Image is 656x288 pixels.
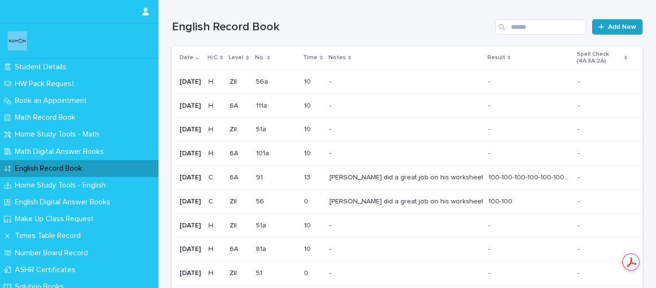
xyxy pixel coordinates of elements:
p: 10 [304,124,313,134]
p: 10 [304,148,313,158]
div: - [329,245,331,253]
p: - [578,100,582,110]
p: 13 [304,172,312,182]
p: - [578,220,582,230]
p: 10 [304,76,313,86]
p: 10 [304,100,313,110]
p: ZII [230,222,248,230]
p: Spell Check (4A,3A,2A) [577,49,622,67]
h1: English Record Book [172,20,491,34]
p: Make Up Class Request [11,214,101,224]
p: - [488,76,492,86]
p: H [208,78,222,86]
div: [PERSON_NAME] did a great job on his worksheet. He was able to: Draw a mix of straight and curved... [329,198,481,206]
p: 6A [230,245,248,253]
p: Times Table Record [11,231,88,240]
input: Search [495,19,586,35]
p: Time [303,52,317,63]
p: C [208,174,222,182]
p: H [208,245,222,253]
p: H [208,102,222,110]
p: 101a [256,148,271,158]
p: 6A [230,174,248,182]
tr: [DATE]HZII51a51a 1010 - -- -- [172,213,643,238]
p: 51 [256,267,264,277]
p: 51a [256,220,268,230]
p: H [208,222,222,230]
p: [DATE] [180,245,201,253]
p: 81a [256,243,268,253]
a: Add New [592,19,643,35]
p: Student Details [11,63,74,72]
tr: [DATE]CZII5656 00 [PERSON_NAME] did a great job on his worksheet. He was able to: Draw a mix of s... [172,189,643,213]
p: 0 [304,196,310,206]
p: 51a [256,124,268,134]
p: 111a [256,100,269,110]
div: - [329,222,331,230]
tr: [DATE]HZII51a51a 1010 - -- -- [172,118,643,142]
p: 91 [256,172,265,182]
p: HW Pack Request [11,79,82,88]
p: 10 [304,243,313,253]
img: o6XkwfS7S2qhyeB9lxyF [8,31,27,50]
p: 0 [304,267,310,277]
div: - [329,150,331,158]
p: - [578,196,582,206]
div: - [329,78,331,86]
p: H [208,150,222,158]
p: 56a [256,76,270,86]
tr: [DATE]H6A111a111a 1010 - -- -- [172,94,643,118]
p: English Record Book [11,164,90,173]
p: [DATE] [180,198,201,206]
p: - [488,124,492,134]
p: Level [229,52,243,63]
p: [DATE] [180,125,201,134]
p: 10 [304,220,313,230]
p: No. [255,52,265,63]
div: [PERSON_NAME] did a great job on his worksheet [DATE]. He was able to: Correctly pronounce 100% o... [329,174,481,182]
p: English Digital Answer Books [11,198,118,207]
p: - [578,76,582,86]
p: - [488,148,492,158]
p: 56 [256,196,266,206]
p: Home Study Tools - Math [11,130,107,139]
p: Result [487,52,505,63]
p: 6A [230,150,248,158]
p: - [578,124,582,134]
p: ZII [230,78,248,86]
p: 100-100 [488,196,514,206]
p: ZII [230,269,248,277]
p: 100-100-100-100-100-100-100-100-100-100 [488,172,572,182]
p: Date [180,52,194,63]
p: 6A [230,102,248,110]
p: - [578,148,582,158]
tr: [DATE]H6A101a101a 1010 - -- -- [172,142,643,166]
p: C [208,198,222,206]
p: ZII [230,198,248,206]
p: ASHR Certificates [11,265,83,275]
tr: [DATE]HZII56a56a 1010 - -- -- [172,70,643,94]
div: - [329,102,331,110]
p: [DATE] [180,269,201,277]
p: H [208,269,222,277]
p: ZII [230,125,248,134]
p: - [488,100,492,110]
p: [DATE] [180,150,201,158]
p: Math Record Book [11,113,83,122]
p: - [578,267,582,277]
p: H [208,125,222,134]
p: Home Study Tools - English [11,181,113,190]
p: [DATE] [180,174,201,182]
p: Number Board Record [11,249,96,258]
p: - [488,243,492,253]
p: [DATE] [180,222,201,230]
p: H/C [207,52,218,63]
p: Notes [328,52,346,63]
p: - [488,220,492,230]
tr: [DATE]H6A81a81a 1010 - -- -- [172,238,643,262]
p: [DATE] [180,102,201,110]
tr: [DATE]HZII5151 00 - -- -- [172,262,643,286]
span: Add New [608,24,636,30]
p: - [488,267,492,277]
